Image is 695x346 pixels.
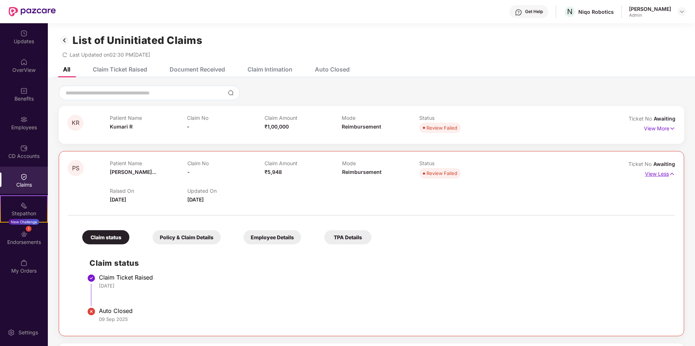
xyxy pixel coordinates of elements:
div: Stepathon [1,210,47,217]
img: svg+xml;base64,PHN2ZyBpZD0iRW1wbG95ZWVzIiB4bWxucz0iaHR0cDovL3d3dy53My5vcmcvMjAwMC9zdmciIHdpZHRoPS... [20,116,28,123]
span: Awaiting [654,115,675,122]
h1: List of Uninitiated Claims [72,34,202,46]
span: N [567,7,573,16]
div: Claim Intimation [247,66,292,73]
span: Ticket No [629,115,654,122]
div: [PERSON_NAME] [629,5,671,12]
div: Employee Details [244,230,301,244]
span: Kumari R [110,123,133,130]
p: View More [644,123,675,133]
div: Claim status [82,230,129,244]
p: Claim No [187,115,265,121]
div: Policy & Claim Details [153,230,221,244]
img: svg+xml;base64,PHN2ZyB4bWxucz0iaHR0cDovL3d3dy53My5vcmcvMjAwMC9zdmciIHdpZHRoPSIyMSIgaGVpZ2h0PSIyMC... [20,202,28,209]
div: Admin [629,12,671,18]
div: [DATE] [99,282,668,289]
img: svg+xml;base64,PHN2ZyBpZD0iSG9tZSIgeG1sbnM9Imh0dHA6Ly93d3cudzMub3JnLzIwMDAvc3ZnIiB3aWR0aD0iMjAiIG... [20,58,28,66]
div: Document Received [170,66,225,73]
p: Mode [342,160,419,166]
p: Patient Name [110,115,187,121]
span: ₹1,00,000 [265,123,289,130]
img: svg+xml;base64,PHN2ZyBpZD0iU2VhcmNoLTMyeDMyIiB4bWxucz0iaHR0cDovL3d3dy53My5vcmcvMjAwMC9zdmciIHdpZH... [228,90,234,96]
span: KR [72,120,79,126]
span: PS [72,165,79,171]
div: Settings [16,329,40,336]
div: All [63,66,70,73]
span: Ticket No [628,161,653,167]
span: - [187,123,190,130]
span: Reimbursement [342,169,382,175]
p: Mode [342,115,419,121]
div: 1 [26,226,32,232]
div: Review Failed [426,124,457,131]
img: svg+xml;base64,PHN2ZyBpZD0iQ2xhaW0iIHhtbG5zPSJodHRwOi8vd3d3LnczLm9yZy8yMDAwL3N2ZyIgd2lkdGg9IjIwIi... [20,173,28,180]
img: svg+xml;base64,PHN2ZyBpZD0iVXBkYXRlZCIgeG1sbnM9Imh0dHA6Ly93d3cudzMub3JnLzIwMDAvc3ZnIiB3aWR0aD0iMj... [20,30,28,37]
span: [DATE] [110,196,126,203]
div: Get Help [525,9,543,15]
h2: Claim status [90,257,668,269]
img: svg+xml;base64,PHN2ZyB4bWxucz0iaHR0cDovL3d3dy53My5vcmcvMjAwMC9zdmciIHdpZHRoPSIxNyIgaGVpZ2h0PSIxNy... [669,125,675,133]
img: svg+xml;base64,PHN2ZyBpZD0iRW5kb3JzZW1lbnRzIiB4bWxucz0iaHR0cDovL3d3dy53My5vcmcvMjAwMC9zdmciIHdpZH... [20,231,28,238]
span: redo [62,52,67,58]
span: Awaiting [653,161,675,167]
img: svg+xml;base64,PHN2ZyBpZD0iSGVscC0zMngzMiIgeG1sbnM9Imh0dHA6Ly93d3cudzMub3JnLzIwMDAvc3ZnIiB3aWR0aD... [515,9,522,16]
div: Review Failed [426,170,457,177]
p: Claim No [187,160,265,166]
div: TPA Details [324,230,371,244]
img: svg+xml;base64,PHN2ZyBpZD0iTXlfT3JkZXJzIiBkYXRhLW5hbWU9Ik15IE9yZGVycyIgeG1sbnM9Imh0dHA6Ly93d3cudz... [20,259,28,266]
p: Claim Amount [265,160,342,166]
span: - [187,169,190,175]
img: svg+xml;base64,PHN2ZyB3aWR0aD0iMzIiIGhlaWdodD0iMzIiIHZpZXdCb3g9IjAgMCAzMiAzMiIgZmlsbD0ibm9uZSIgeG... [59,34,70,46]
span: Reimbursement [342,123,381,130]
img: svg+xml;base64,PHN2ZyBpZD0iU3RlcC1Eb25lLTMyeDMyIiB4bWxucz0iaHR0cDovL3d3dy53My5vcmcvMjAwMC9zdmciIH... [87,274,96,282]
img: svg+xml;base64,PHN2ZyBpZD0iQmVuZWZpdHMiIHhtbG5zPSJodHRwOi8vd3d3LnczLm9yZy8yMDAwL3N2ZyIgd2lkdGg9Ij... [20,87,28,94]
div: New Challenge [9,219,39,225]
div: 09 Sep 2025 [99,316,668,322]
span: Last Updated on 02:30 PM[DATE] [70,52,150,58]
img: New Pazcare Logo [9,7,56,16]
p: Updated On [187,188,265,194]
div: Niqo Robotics [578,8,614,15]
img: svg+xml;base64,PHN2ZyBpZD0iU2V0dGluZy0yMHgyMCIgeG1sbnM9Imh0dHA6Ly93d3cudzMub3JnLzIwMDAvc3ZnIiB3aW... [8,329,15,336]
img: svg+xml;base64,PHN2ZyBpZD0iRHJvcGRvd24tMzJ4MzIiIHhtbG5zPSJodHRwOi8vd3d3LnczLm9yZy8yMDAwL3N2ZyIgd2... [679,9,685,15]
div: Claim Ticket Raised [93,66,147,73]
span: ₹5,948 [265,169,282,175]
p: View Less [645,168,675,178]
span: [PERSON_NAME]... [110,169,156,175]
img: svg+xml;base64,PHN2ZyBpZD0iQ0RfQWNjb3VudHMiIGRhdGEtbmFtZT0iQ0QgQWNjb3VudHMiIHhtbG5zPSJodHRwOi8vd3... [20,144,28,152]
p: Raised On [110,188,187,194]
p: Claim Amount [265,115,342,121]
span: [DATE] [187,196,204,203]
p: Status [419,160,496,166]
p: Status [419,115,497,121]
div: Claim Ticket Raised [99,274,668,281]
div: Auto Closed [99,307,668,314]
img: svg+xml;base64,PHN2ZyBpZD0iU3RlcC1Eb25lLTIweDIwIiB4bWxucz0iaHR0cDovL3d3dy53My5vcmcvMjAwMC9zdmciIH... [87,307,96,316]
div: Auto Closed [315,66,350,73]
p: Patient Name [110,160,187,166]
img: svg+xml;base64,PHN2ZyB4bWxucz0iaHR0cDovL3d3dy53My5vcmcvMjAwMC9zdmciIHdpZHRoPSIxNyIgaGVpZ2h0PSIxNy... [669,170,675,178]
